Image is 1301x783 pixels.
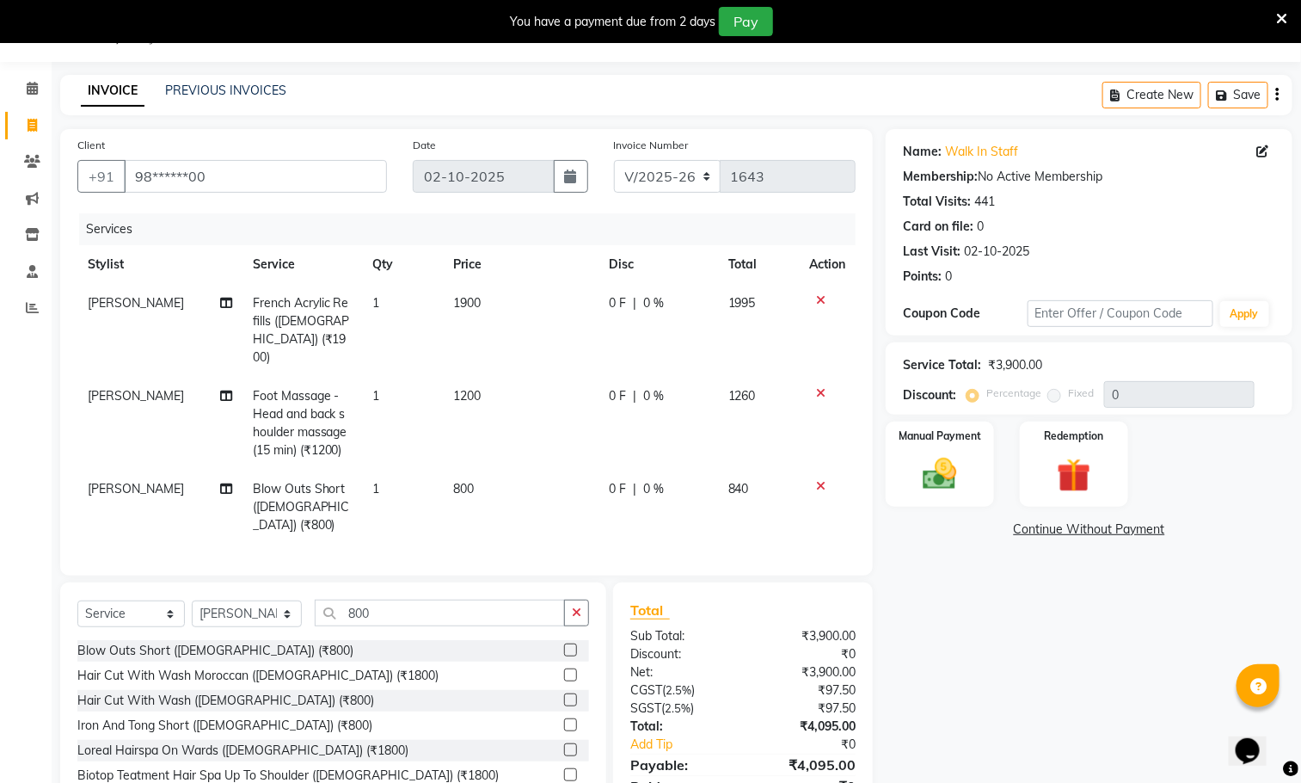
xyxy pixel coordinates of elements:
th: Total [718,245,800,284]
a: INVOICE [81,76,144,107]
span: 2.5% [666,683,691,697]
div: Iron And Tong Short ([DEMOGRAPHIC_DATA]) (₹800) [77,717,372,735]
th: Service [242,245,363,284]
div: Net: [617,663,743,681]
div: 441 [974,193,995,211]
label: Percentage [986,385,1041,401]
span: [PERSON_NAME] [88,388,184,404]
div: Service Total: [903,356,981,374]
span: [PERSON_NAME] [88,295,184,311]
div: ( ) [617,700,743,718]
th: Price [443,245,598,284]
th: Action [799,245,856,284]
div: Total: [617,718,743,736]
span: Blow Outs Short ([DEMOGRAPHIC_DATA]) (₹800) [253,481,350,533]
th: Stylist [77,245,242,284]
div: ( ) [617,681,743,700]
span: 800 [453,481,474,496]
span: [PERSON_NAME] [88,481,184,496]
label: Invoice Number [614,138,689,153]
span: SGST [630,700,661,716]
th: Qty [363,245,443,284]
div: Total Visits: [903,193,971,211]
th: Disc [598,245,718,284]
div: 02-10-2025 [964,243,1029,261]
span: 2.5% [665,701,690,715]
div: Membership: [903,168,978,186]
a: PREVIOUS INVOICES [165,83,286,98]
div: Card on file: [903,218,973,236]
span: 1995 [728,295,756,311]
div: No Active Membership [903,168,1275,186]
span: | [633,294,636,312]
div: Hair Cut With Wash ([DEMOGRAPHIC_DATA]) (₹800) [77,692,374,710]
div: Discount: [617,645,743,663]
div: ₹97.50 [743,700,868,718]
div: Payable: [617,755,743,775]
span: 0 % [643,294,664,312]
span: CGST [630,682,662,698]
div: ₹3,900.00 [743,663,868,681]
button: Save [1208,82,1268,108]
div: Loreal Hairspa On Wards ([DEMOGRAPHIC_DATA]) (₹1800) [77,742,408,760]
span: 1260 [728,388,756,404]
img: _gift.svg [1046,454,1102,496]
input: Search or Scan [315,600,565,626]
label: Date [413,138,436,153]
label: Manual Payment [899,428,981,444]
input: Enter Offer / Coupon Code [1028,300,1213,327]
button: +91 [77,160,126,193]
div: ₹3,900.00 [743,627,868,645]
div: Discount: [903,386,956,404]
label: Redemption [1044,428,1103,444]
span: 840 [728,481,749,496]
label: Fixed [1068,385,1094,401]
span: | [633,480,636,498]
span: 1 [373,481,380,496]
div: You have a payment due from 2 days [510,13,715,31]
div: Sub Total: [617,627,743,645]
div: ₹4,095.00 [743,718,868,736]
input: Search by Name/Mobile/Email/Code [124,160,387,193]
span: 1 [373,295,380,311]
div: Hair Cut With Wash Moroccan ([DEMOGRAPHIC_DATA]) (₹1800) [77,667,439,685]
span: 0 % [643,480,664,498]
span: 0 F [609,480,626,498]
span: 0 F [609,387,626,405]
span: Total [630,601,670,620]
div: Points: [903,268,942,286]
a: Continue Without Payment [889,521,1289,539]
div: Name: [903,143,942,161]
a: Add Tip [617,736,764,754]
img: _cash.svg [912,454,967,494]
a: Walk In Staff [945,143,1018,161]
button: Apply [1220,301,1269,327]
span: French Acrylic Refills ([DEMOGRAPHIC_DATA]) (₹1900) [253,295,350,365]
button: Create New [1102,82,1201,108]
div: Coupon Code [903,305,1027,323]
div: ₹3,900.00 [988,356,1042,374]
span: 1900 [453,295,481,311]
span: 0 F [609,294,626,312]
div: ₹97.50 [743,681,868,700]
div: 0 [977,218,984,236]
div: Last Visit: [903,243,960,261]
label: Client [77,138,105,153]
button: Pay [719,7,773,36]
span: 0 % [643,387,664,405]
span: 1200 [453,388,481,404]
iframe: chat widget [1229,714,1284,766]
div: Services [79,213,868,245]
div: ₹0 [764,736,869,754]
span: | [633,387,636,405]
div: 0 [945,268,952,286]
div: ₹4,095.00 [743,755,868,775]
div: ₹0 [743,645,868,663]
div: Blow Outs Short ([DEMOGRAPHIC_DATA]) (₹800) [77,642,353,660]
span: Foot Massage - Head and back shoulder massage (15 min) (₹1200) [253,388,347,458]
span: 1 [373,388,380,404]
